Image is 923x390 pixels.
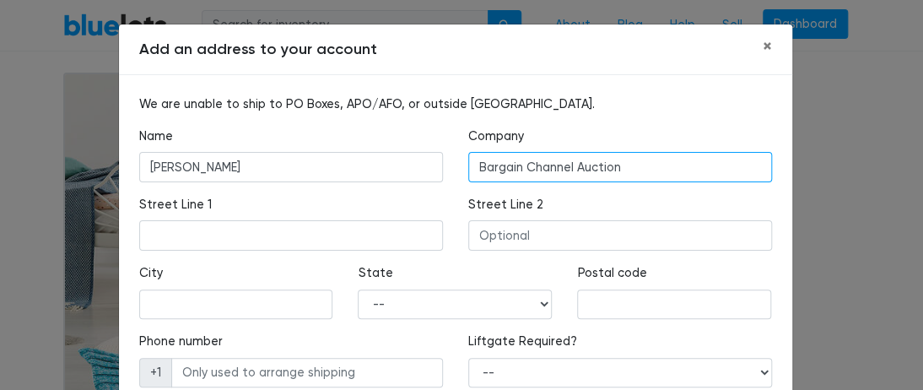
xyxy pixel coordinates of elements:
[468,127,524,146] label: Company
[468,333,577,351] label: Liftgate Required?
[468,196,543,214] label: Street Line 2
[139,127,173,146] label: Name
[468,220,772,251] input: Optional
[749,24,785,70] button: Close
[139,95,772,114] p: We are unable to ship to PO Boxes, APO/AFO, or outside [GEOGRAPHIC_DATA].
[139,333,223,351] label: Phone number
[139,264,163,283] label: City
[171,358,443,388] input: Only used to arrange shipping
[358,264,392,283] label: State
[139,196,212,214] label: Street Line 1
[468,152,772,182] input: Optional
[139,38,377,61] h5: Add an address to your account
[139,358,172,388] span: +1
[577,264,646,283] label: Postal code
[763,35,772,57] span: ×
